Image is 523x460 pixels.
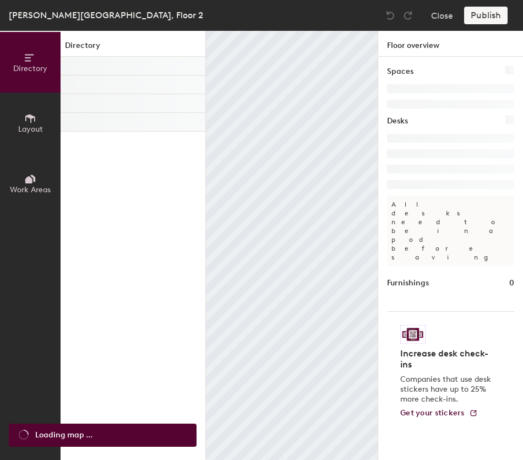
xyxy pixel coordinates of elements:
[9,8,203,22] div: [PERSON_NAME][GEOGRAPHIC_DATA], Floor 2
[387,66,413,78] h1: Spaces
[378,31,523,57] h1: Floor overview
[400,348,494,370] h4: Increase desk check-ins
[387,115,408,127] h1: Desks
[509,277,514,289] h1: 0
[431,7,453,24] button: Close
[10,185,51,194] span: Work Areas
[400,408,465,418] span: Get your stickers
[400,325,426,344] img: Sticker logo
[387,196,514,266] p: All desks need to be in a pod before saving
[402,10,413,21] img: Redo
[13,64,47,73] span: Directory
[400,409,478,418] a: Get your stickers
[387,277,429,289] h1: Furnishings
[400,375,494,404] p: Companies that use desk stickers have up to 25% more check-ins.
[385,10,396,21] img: Undo
[18,125,43,134] span: Layout
[35,429,92,441] span: Loading map ...
[206,31,378,460] canvas: Map
[61,40,205,57] h1: Directory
